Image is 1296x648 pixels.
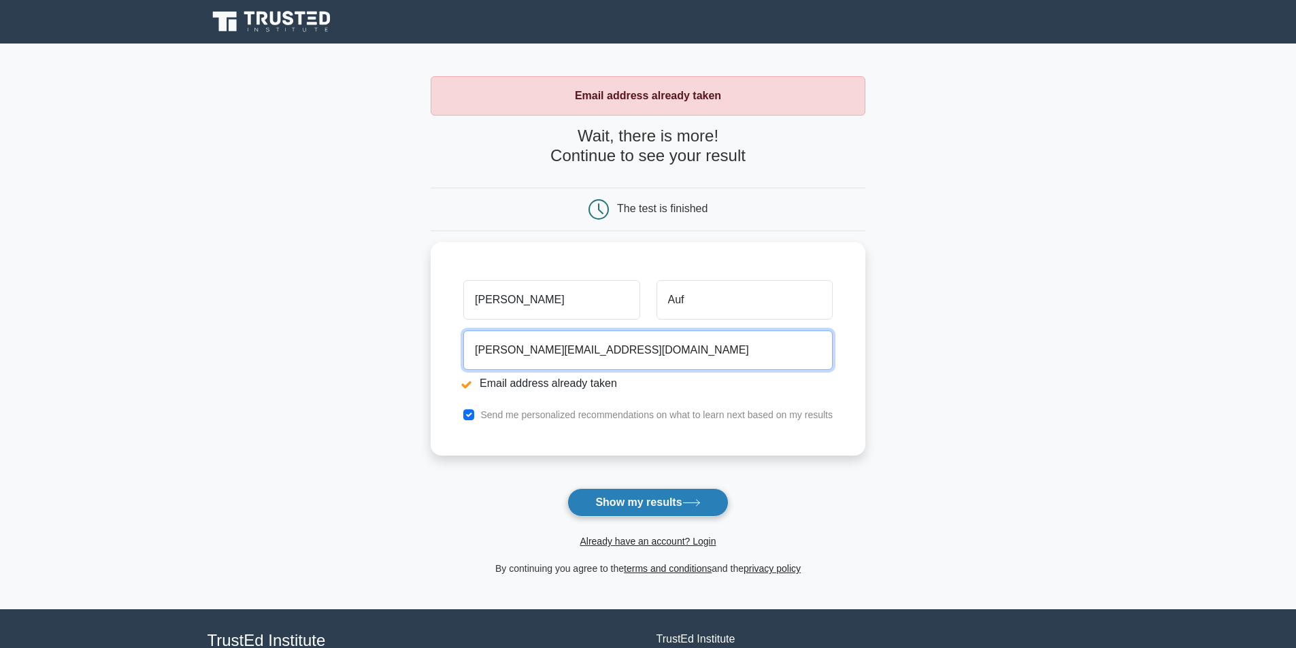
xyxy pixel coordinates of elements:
input: Email [463,330,833,370]
a: Already have an account? Login [580,536,716,547]
strong: Email address already taken [575,90,721,101]
li: Email address already taken [463,375,833,392]
button: Show my results [567,488,728,517]
a: privacy policy [744,563,801,574]
h4: Wait, there is more! Continue to see your result [431,126,865,166]
a: terms and conditions [624,563,712,574]
div: The test is finished [617,203,708,214]
input: Last name [657,280,833,320]
label: Send me personalized recommendations on what to learn next based on my results [480,409,833,420]
input: First name [463,280,639,320]
div: By continuing you agree to the and the [422,560,874,577]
